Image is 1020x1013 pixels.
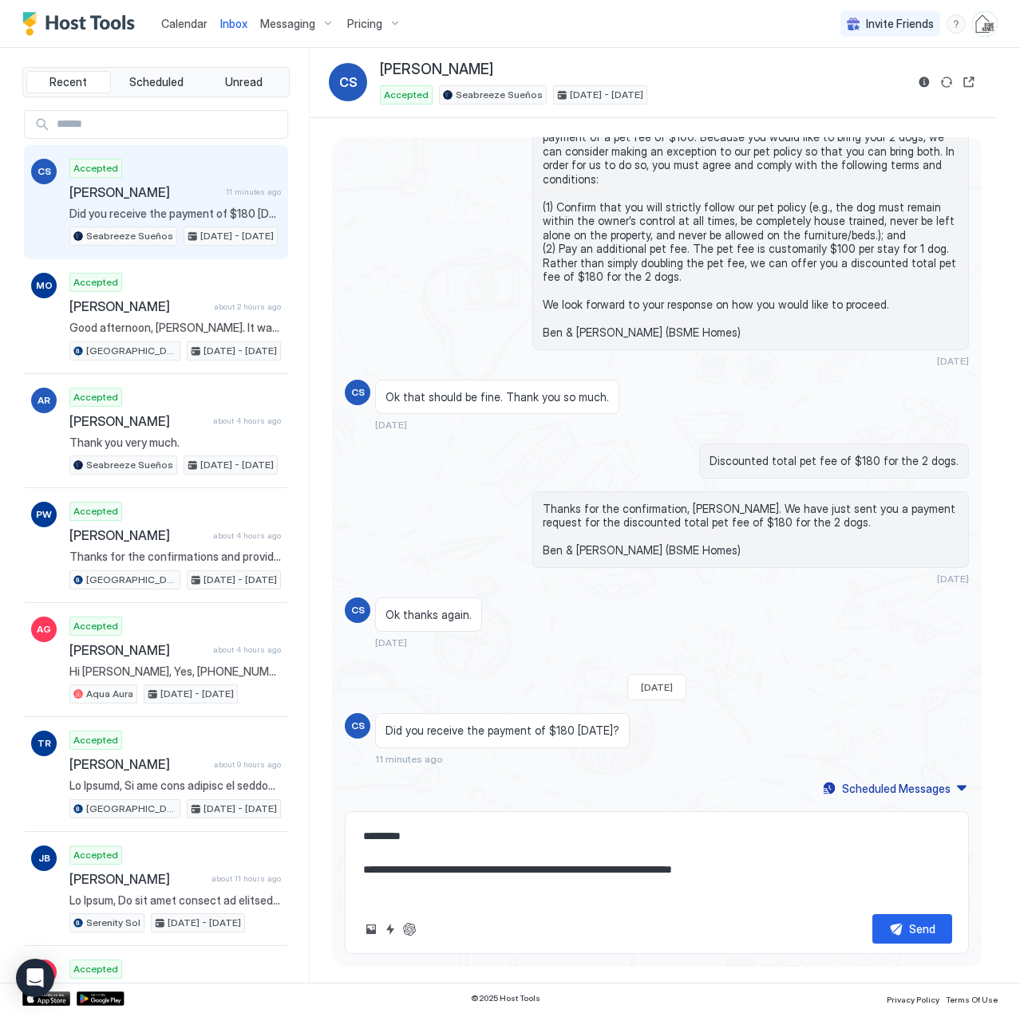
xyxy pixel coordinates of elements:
[385,390,609,404] span: Ok that should be fine. Thank you so much.
[543,89,959,340] span: Hi [PERSON_NAME], At Seabreeze Sueños, we permit 1 dog weighing no more than 50 pounds with payme...
[22,991,70,1006] a: App Store
[375,637,407,648] span: [DATE]
[69,184,219,200] span: [PERSON_NAME]
[214,759,281,770] span: about 9 hours ago
[351,385,365,400] span: CS
[946,995,998,1004] span: Terms Of Use
[866,17,934,31] span: Invite Friends
[937,73,956,92] button: Sync reservation
[375,419,407,431] span: [DATE]
[213,644,281,655] span: about 4 hours ago
[842,780,951,797] div: Scheduled Messages
[225,75,263,89] span: Unread
[214,302,281,312] span: about 2 hours ago
[820,778,969,799] button: Scheduled Messages
[226,187,281,197] span: 11 minutes ago
[400,920,419,939] button: ChatGPT Auto Reply
[872,914,952,944] button: Send
[351,719,365,733] span: CS
[946,990,998,1007] a: Terms Of Use
[260,17,315,31] span: Messaging
[16,959,54,997] div: Open Intercom Messenger
[114,71,199,93] button: Scheduled
[49,75,87,89] span: Recent
[86,802,176,816] span: [GEOGRAPHIC_DATA]
[73,848,118,862] span: Accepted
[73,733,118,747] span: Accepted
[200,229,274,243] span: [DATE] - [DATE]
[385,723,619,738] span: Did you receive the payment of $180 [DATE]?
[915,73,934,92] button: Reservation information
[73,619,118,633] span: Accepted
[86,916,140,930] span: Serenity Sol
[381,920,400,939] button: Quick reply
[375,753,443,765] span: 11 minutes ago
[710,454,959,468] span: Discounted total pet fee of $180 for the 2 dogs.
[38,851,50,865] span: JB
[212,873,281,884] span: about 11 hours ago
[69,321,281,335] span: Good afternoon, [PERSON_NAME]. It was our pleasure hosting you at [GEOGRAPHIC_DATA]! We hope you ...
[339,73,358,92] span: CS
[641,681,673,693] span: [DATE]
[37,622,51,637] span: AG
[69,664,281,679] span: Hi [PERSON_NAME], Yes, [PHONE_NUMBER] is our cell number to which you can send us a copy of your ...
[38,393,50,408] span: AR
[69,871,205,887] span: [PERSON_NAME]
[86,344,176,358] span: [GEOGRAPHIC_DATA]
[362,920,381,939] button: Upload image
[385,608,472,622] span: Ok thanks again.
[50,111,287,138] input: Input Field
[86,229,173,243] span: Seabreeze Sueños
[77,991,125,1006] a: Google Play Store
[38,164,51,179] span: CS
[86,687,133,701] span: Aqua Aura
[204,344,277,358] span: [DATE] - [DATE]
[887,995,939,1004] span: Privacy Policy
[220,17,247,30] span: Inbox
[22,67,290,97] div: tab-group
[161,17,208,30] span: Calendar
[73,161,118,175] span: Accepted
[73,962,118,976] span: Accepted
[213,530,281,541] span: about 4 hours ago
[160,687,234,701] span: [DATE] - [DATE]
[26,71,111,93] button: Recent
[909,920,935,937] div: Send
[69,756,208,772] span: [PERSON_NAME]
[129,75,184,89] span: Scheduled
[380,61,493,79] span: [PERSON_NAME]
[36,507,52,522] span: PW
[887,990,939,1007] a: Privacy Policy
[456,88,543,102] span: Seabreeze Sueños
[69,778,281,793] span: Lo Ipsumd, Si ame cons adipisc el seddoei tem in Utlabore Etdol mag aliqua en adminim ven qui nos...
[384,88,429,102] span: Accepted
[204,573,277,587] span: [DATE] - [DATE]
[168,916,241,930] span: [DATE] - [DATE]
[220,15,247,32] a: Inbox
[471,993,540,1003] span: © 2025 Host Tools
[972,11,998,37] div: User profile
[937,573,969,585] span: [DATE]
[201,71,286,93] button: Unread
[69,527,207,543] span: [PERSON_NAME]
[69,550,281,564] span: Thanks for the confirmations and providing a copy of your ID via WhatsApp, [PERSON_NAME]. In the ...
[69,436,281,450] span: Thank you very much.
[347,17,382,31] span: Pricing
[161,15,208,32] a: Calendar
[204,802,277,816] span: [DATE] - [DATE]
[69,413,207,429] span: [PERSON_NAME]
[73,504,118,518] span: Accepted
[570,88,643,102] span: [DATE] - [DATE]
[69,642,207,658] span: [PERSON_NAME]
[86,573,176,587] span: [GEOGRAPHIC_DATA]
[937,355,969,367] span: [DATE]
[543,502,959,558] span: Thanks for the confirmation, [PERSON_NAME]. We have just sent you a payment request for the disco...
[69,893,281,908] span: Lo Ipsum, Do sit amet consect ad elitsed doe te Incididu Utl etd magnaa en adminim ven qui nostru...
[959,73,978,92] button: Open reservation
[351,603,365,617] span: CS
[22,12,142,36] a: Host Tools Logo
[947,14,966,34] div: menu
